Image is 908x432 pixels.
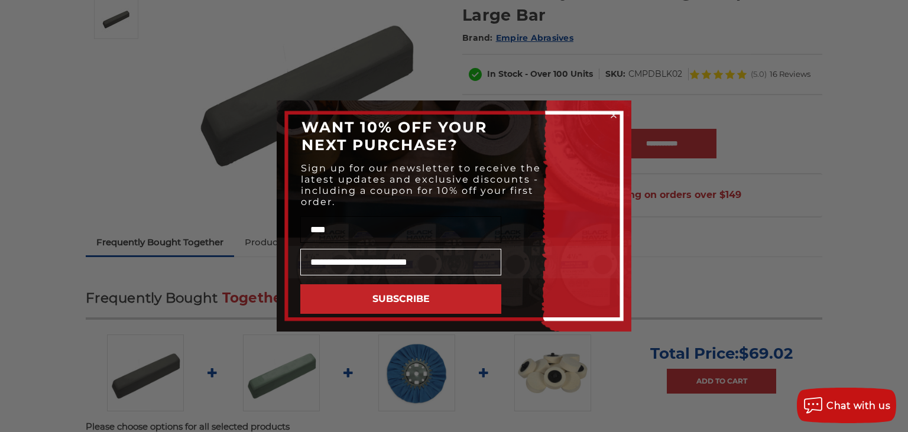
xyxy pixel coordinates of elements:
button: Close dialog [608,109,620,121]
span: Chat with us [826,400,890,411]
button: Chat with us [797,388,896,423]
input: Email [300,249,501,275]
button: SUBSCRIBE [300,284,501,314]
span: Sign up for our newsletter to receive the latest updates and exclusive discounts - including a co... [301,163,541,207]
span: WANT 10% OFF YOUR NEXT PURCHASE? [301,118,487,154]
